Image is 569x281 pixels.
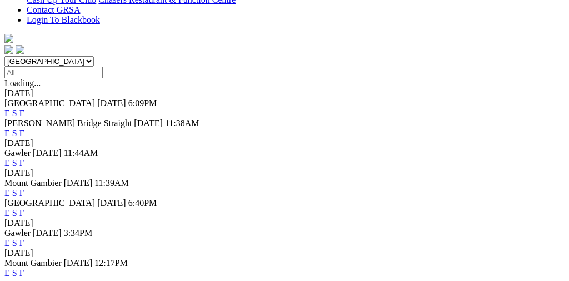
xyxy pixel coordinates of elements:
span: 11:44AM [64,148,98,158]
img: twitter.svg [16,45,24,54]
a: E [4,208,10,218]
span: [DATE] [97,198,126,208]
span: Mount Gambier [4,178,62,188]
a: S [12,188,17,198]
span: 11:39AM [94,178,129,188]
a: S [12,268,17,278]
a: F [19,158,24,168]
a: S [12,158,17,168]
a: E [4,268,10,278]
span: Mount Gambier [4,258,62,268]
a: F [19,188,24,198]
span: [DATE] [33,148,62,158]
span: [DATE] [134,118,163,128]
span: [GEOGRAPHIC_DATA] [4,198,95,208]
span: Gawler [4,148,31,158]
input: Select date [4,67,103,78]
span: 11:38AM [165,118,199,128]
span: 6:40PM [128,198,157,208]
a: Login To Blackbook [27,15,100,24]
img: logo-grsa-white.png [4,34,13,43]
a: S [12,208,17,218]
a: S [12,108,17,118]
div: [DATE] [4,88,565,98]
span: 6:09PM [128,98,157,108]
a: Contact GRSA [27,5,80,14]
a: E [4,108,10,118]
span: [DATE] [97,98,126,108]
span: [GEOGRAPHIC_DATA] [4,98,95,108]
span: [DATE] [64,258,93,268]
a: F [19,238,24,248]
a: F [19,108,24,118]
span: Loading... [4,78,41,88]
a: S [12,238,17,248]
a: E [4,238,10,248]
div: [DATE] [4,138,565,148]
a: F [19,208,24,218]
span: [PERSON_NAME] Bridge Straight [4,118,132,128]
div: [DATE] [4,248,565,258]
span: 3:34PM [64,228,93,238]
span: [DATE] [64,178,93,188]
a: F [19,268,24,278]
div: [DATE] [4,218,565,228]
a: S [12,128,17,138]
a: E [4,128,10,138]
span: [DATE] [33,228,62,238]
a: E [4,188,10,198]
a: E [4,158,10,168]
a: F [19,128,24,138]
span: Gawler [4,228,31,238]
span: 12:17PM [94,258,128,268]
img: facebook.svg [4,45,13,54]
div: [DATE] [4,168,565,178]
